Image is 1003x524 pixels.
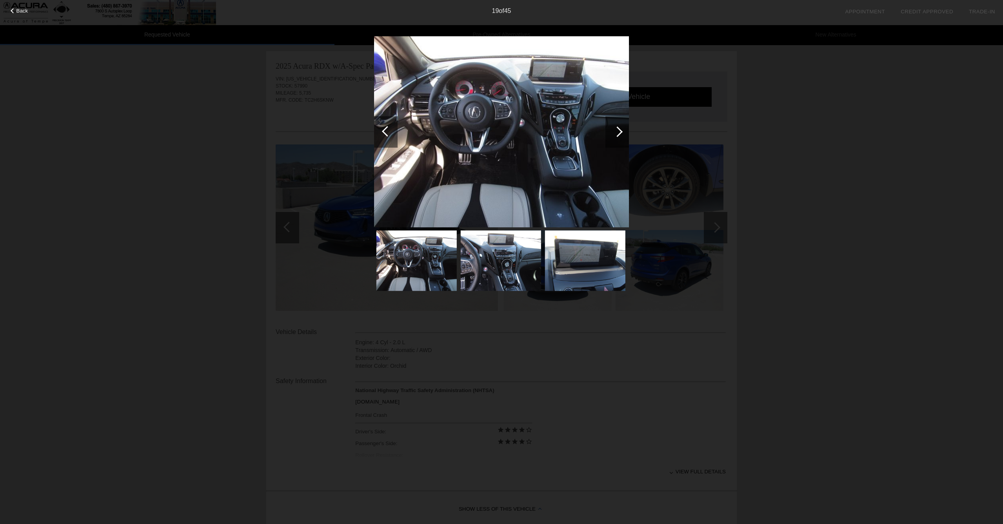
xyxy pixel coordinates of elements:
[901,9,953,15] a: Credit Approved
[969,9,995,15] a: Trade-In
[492,7,499,14] span: 19
[16,8,28,14] span: Back
[461,230,541,291] img: 20.jpg
[845,9,885,15] a: Appointment
[374,36,629,228] img: 19.jpg
[376,230,457,291] img: 19.jpg
[545,230,625,291] img: 21.jpg
[504,7,511,14] span: 45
